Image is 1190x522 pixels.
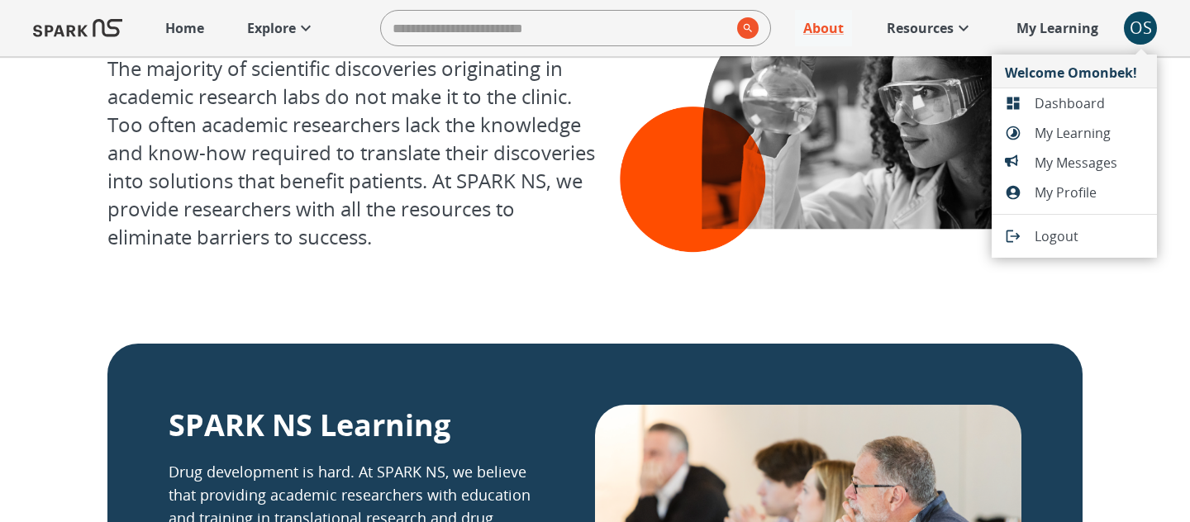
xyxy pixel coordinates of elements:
[1035,183,1144,202] span: My Profile
[992,55,1157,88] li: Welcome Omonbek!
[1035,226,1144,246] span: Logout
[1035,153,1144,173] span: My Messages
[1035,93,1144,113] span: Dashboard
[1035,123,1144,143] span: My Learning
